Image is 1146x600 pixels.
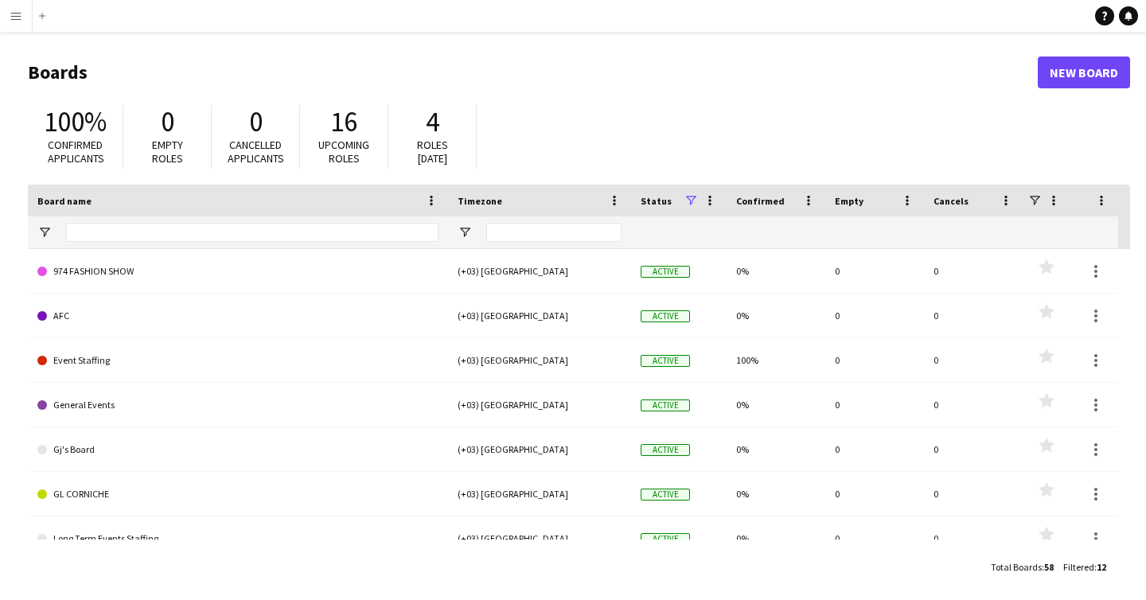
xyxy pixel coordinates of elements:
h1: Boards [28,60,1038,84]
a: Gj's Board [37,427,439,472]
div: 0% [727,472,825,516]
div: 0% [727,249,825,293]
span: Roles [DATE] [417,138,448,166]
div: (+03) [GEOGRAPHIC_DATA] [448,249,631,293]
div: 0% [727,427,825,471]
div: (+03) [GEOGRAPHIC_DATA] [448,427,631,471]
span: Status [641,195,672,207]
div: 0 [825,249,924,293]
div: 0 [924,338,1023,382]
div: 0 [924,249,1023,293]
div: (+03) [GEOGRAPHIC_DATA] [448,516,631,560]
span: Cancelled applicants [228,138,284,166]
span: Board name [37,195,92,207]
div: 0 [825,338,924,382]
span: 100% [44,104,107,139]
div: 0 [924,472,1023,516]
span: Active [641,533,690,545]
div: 0% [727,516,825,560]
div: 0 [825,383,924,427]
span: Confirmed [736,195,785,207]
span: Empty [835,195,863,207]
span: Active [641,310,690,322]
span: 58 [1044,561,1054,573]
span: Upcoming roles [318,138,369,166]
span: Active [641,399,690,411]
button: Open Filter Menu [458,225,472,240]
div: : [1063,551,1106,582]
div: 0 [825,472,924,516]
div: 0% [727,294,825,337]
div: 0 [924,294,1023,337]
div: 100% [727,338,825,382]
span: Active [641,266,690,278]
div: 0 [825,427,924,471]
div: 0 [924,427,1023,471]
div: (+03) [GEOGRAPHIC_DATA] [448,472,631,516]
a: AFC [37,294,439,338]
span: 0 [161,104,174,139]
span: Active [641,444,690,456]
div: : [991,551,1054,582]
span: Timezone [458,195,502,207]
span: Cancels [934,195,969,207]
span: 12 [1097,561,1106,573]
div: 0 [825,294,924,337]
div: 0 [825,516,924,560]
input: Timezone Filter Input [486,223,622,242]
span: Total Boards [991,561,1042,573]
div: (+03) [GEOGRAPHIC_DATA] [448,383,631,427]
span: Confirmed applicants [48,138,104,166]
a: Event Staffing [37,338,439,383]
div: 0% [727,383,825,427]
a: 974 FASHION SHOW [37,249,439,294]
input: Board name Filter Input [66,223,439,242]
button: Open Filter Menu [37,225,52,240]
span: 4 [426,104,439,139]
a: Long Term Events Staffing [37,516,439,561]
span: Empty roles [152,138,183,166]
span: 0 [249,104,263,139]
div: (+03) [GEOGRAPHIC_DATA] [448,294,631,337]
div: 0 [924,516,1023,560]
a: New Board [1038,56,1130,88]
div: (+03) [GEOGRAPHIC_DATA] [448,338,631,382]
a: GL CORNICHE [37,472,439,516]
span: Active [641,489,690,501]
div: 0 [924,383,1023,427]
span: 16 [330,104,357,139]
a: General Events [37,383,439,427]
span: Filtered [1063,561,1094,573]
span: Active [641,355,690,367]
